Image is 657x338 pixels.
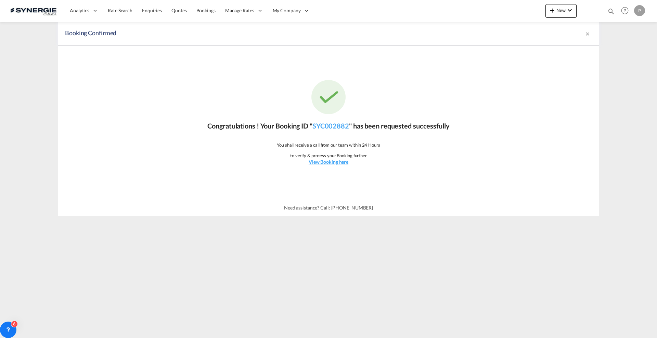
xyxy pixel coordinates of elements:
p: to verify & process your Booking further [290,152,367,159]
p: Need assistance? Call: [PHONE_NUMBER] [284,204,373,211]
md-icon: icon-magnify [607,8,615,15]
div: icon-magnify [607,8,615,18]
span: Analytics [70,7,89,14]
span: Quotes [171,8,186,13]
span: Manage Rates [225,7,254,14]
div: Help [619,5,634,17]
span: Rate Search [108,8,132,13]
div: Booking Confirmed [65,29,487,39]
md-icon: icon-chevron-down [566,6,574,14]
span: Bookings [196,8,216,13]
p: You shall receive a call from our team within 24 Hours [277,142,380,148]
img: 1f56c880d42311ef80fc7dca854c8e59.png [10,3,56,18]
md-icon: icon-plus 400-fg [548,6,556,14]
p: Congratulations ! Your Booking ID " " has been requested successfully [207,121,449,131]
span: New [548,8,574,13]
div: P [634,5,645,16]
u: View Booking here [309,159,348,165]
span: My Company [273,7,301,14]
button: icon-plus 400-fgNewicon-chevron-down [545,4,577,18]
md-icon: icon-close [585,31,590,37]
a: SYC002882 [312,122,349,130]
span: Help [619,5,631,16]
span: Enquiries [142,8,162,13]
